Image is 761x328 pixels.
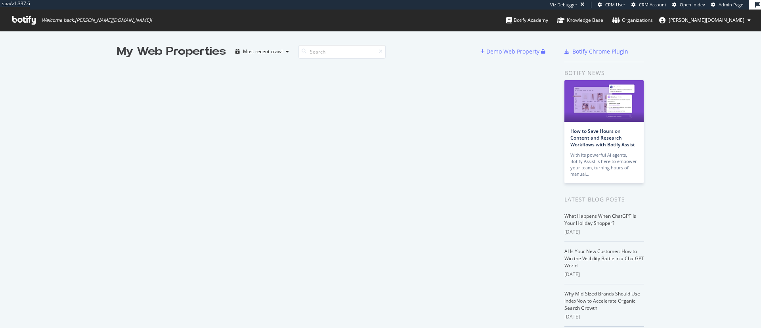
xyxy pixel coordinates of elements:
[564,80,644,122] img: How to Save Hours on Content and Research Workflows with Botify Assist
[506,16,548,24] div: Botify Academy
[506,10,548,31] a: Botify Academy
[564,48,628,56] a: Botify Chrome Plugin
[639,2,666,8] span: CRM Account
[631,2,666,8] a: CRM Account
[550,2,579,8] div: Viz Debugger:
[680,2,705,8] span: Open in dev
[570,152,638,177] div: With its powerful AI agents, Botify Assist is here to empower your team, turning hours of manual…
[564,195,644,204] div: Latest Blog Posts
[243,49,283,54] div: Most recent crawl
[557,16,603,24] div: Knowledge Base
[557,10,603,31] a: Knowledge Base
[564,271,644,278] div: [DATE]
[298,45,386,59] input: Search
[598,2,625,8] a: CRM User
[719,2,743,8] span: Admin Page
[669,17,744,23] span: jenny.ren
[672,2,705,8] a: Open in dev
[564,313,644,320] div: [DATE]
[480,45,541,58] button: Demo Web Property
[564,228,644,236] div: [DATE]
[572,48,628,56] div: Botify Chrome Plugin
[711,2,743,8] a: Admin Page
[564,213,636,226] a: What Happens When ChatGPT Is Your Holiday Shopper?
[612,10,653,31] a: Organizations
[564,248,644,269] a: AI Is Your New Customer: How to Win the Visibility Battle in a ChatGPT World
[486,48,539,56] div: Demo Web Property
[612,16,653,24] div: Organizations
[42,17,152,23] span: Welcome back, [PERSON_NAME][DOMAIN_NAME] !
[564,290,640,311] a: Why Mid-Sized Brands Should Use IndexNow to Accelerate Organic Search Growth
[570,128,635,148] a: How to Save Hours on Content and Research Workflows with Botify Assist
[605,2,625,8] span: CRM User
[480,48,541,55] a: Demo Web Property
[117,44,226,59] div: My Web Properties
[653,14,757,27] button: [PERSON_NAME][DOMAIN_NAME]
[564,69,644,77] div: Botify news
[232,45,292,58] button: Most recent crawl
